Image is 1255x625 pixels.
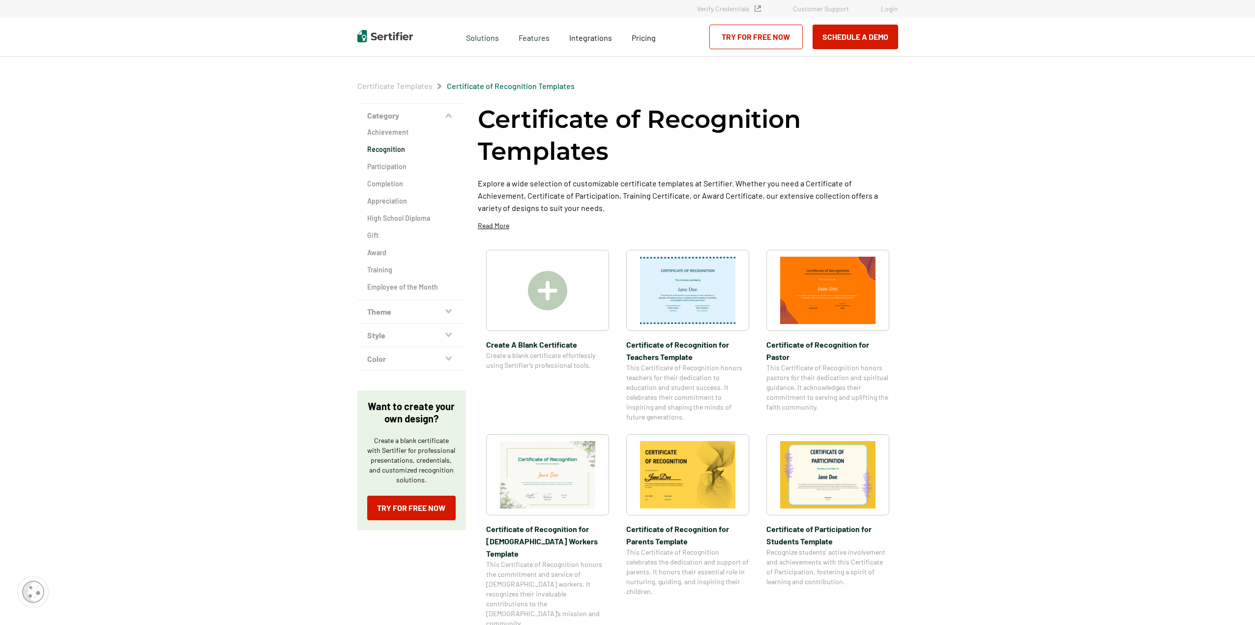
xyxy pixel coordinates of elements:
img: Certificate of Recognition for Parents Template [640,441,735,508]
p: Want to create your own design? [367,400,456,425]
a: Verify Credentials [697,4,761,13]
p: Read More [478,221,509,231]
button: Theme [357,300,466,324]
span: Features [519,30,550,43]
a: Certificate of Recognition for Teachers TemplateCertificate of Recognition for Teachers TemplateT... [626,250,749,422]
a: Certificate Templates [357,81,433,90]
a: Customer Support [793,4,849,13]
button: Style [357,324,466,347]
a: Achievement [367,127,456,137]
img: Certificate of Participation for Students​ Template [780,441,876,508]
a: Pricing [632,30,656,43]
span: Certificate of Recognition for Pastor [766,338,889,363]
button: Category [357,104,466,127]
span: Create a blank certificate effortlessly using Sertifier’s professional tools. [486,351,609,370]
span: Certificate of Participation for Students​ Template [766,523,889,547]
a: Gift [367,231,456,240]
img: Cookie Popup Icon [22,581,44,603]
a: Certificate of Recognition for PastorCertificate of Recognition for PastorThis Certificate of Rec... [766,250,889,422]
div: Category [357,127,466,300]
a: Recognition [367,145,456,154]
span: Recognize students’ active involvement and achievements with this Certificate of Participation, f... [766,547,889,587]
span: Pricing [632,33,656,42]
img: Certificate of Recognition for Pastor [780,257,876,324]
p: Create a blank certificate with Sertifier for professional presentations, credentials, and custom... [367,436,456,485]
a: Integrations [569,30,612,43]
img: Certificate of Recognition for Church Workers Template [500,441,595,508]
img: Certificate of Recognition for Teachers Template [640,257,735,324]
span: Certificate Templates [357,81,433,91]
span: Certificate of Recognition Templates [447,81,575,91]
a: Award [367,248,456,258]
iframe: Chat Widget [1206,578,1255,625]
span: This Certificate of Recognition honors pastors for their dedication and spiritual guidance. It ac... [766,363,889,412]
span: Integrations [569,33,612,42]
a: High School Diploma [367,213,456,223]
span: Create A Blank Certificate [486,338,609,351]
a: Training [367,265,456,275]
p: Explore a wide selection of customizable certificate templates at Sertifier. Whether you need a C... [478,177,898,214]
h1: Certificate of Recognition Templates [478,103,898,167]
button: Schedule a Demo [813,25,898,49]
span: Certificate of Recognition for Teachers Template [626,338,749,363]
img: Create A Blank Certificate [528,271,567,310]
span: Certificate of Recognition for Parents Template [626,523,749,547]
img: Sertifier | Digital Credentialing Platform [357,30,413,42]
span: This Certificate of Recognition honors teachers for their dedication to education and student suc... [626,363,749,422]
div: Breadcrumb [357,81,575,91]
span: This Certificate of Recognition celebrates the dedication and support of parents. It honors their... [626,547,749,596]
a: Participation [367,162,456,172]
a: Completion [367,179,456,189]
a: Appreciation [367,196,456,206]
a: Employee of the Month [367,282,456,292]
a: Login [881,4,898,13]
span: Certificate of Recognition for [DEMOGRAPHIC_DATA] Workers Template [486,523,609,560]
button: Color [357,347,466,371]
a: Certificate of Recognition Templates [447,81,575,90]
a: Try for Free Now [367,496,456,520]
img: Verified [755,5,761,12]
span: Solutions [466,30,499,43]
a: Try for Free Now [709,25,803,49]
